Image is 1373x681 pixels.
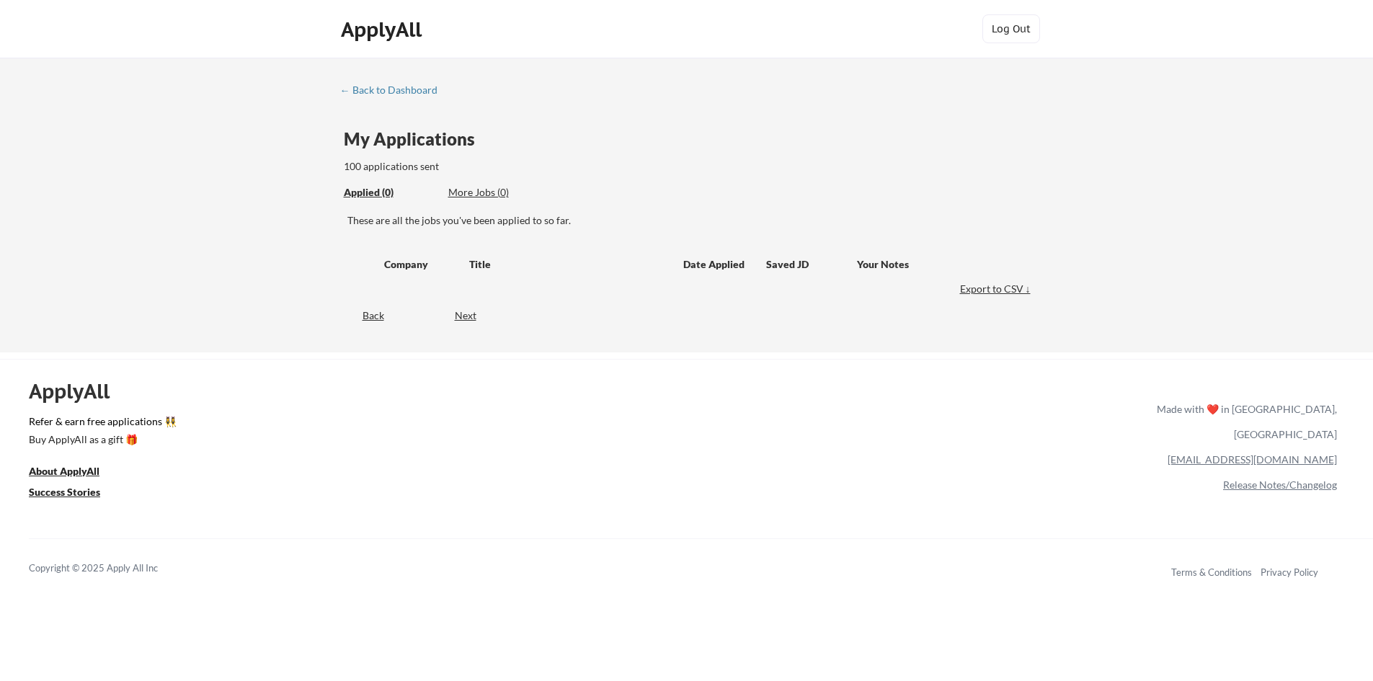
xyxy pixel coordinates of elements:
[344,185,437,200] div: These are all the jobs you've been applied to so far.
[29,465,99,477] u: About ApplyAll
[29,435,173,445] div: Buy ApplyAll as a gift 🎁
[29,486,100,498] u: Success Stories
[455,308,493,323] div: Next
[29,432,173,450] a: Buy ApplyAll as a gift 🎁
[469,257,670,272] div: Title
[341,17,426,42] div: ApplyAll
[29,417,856,432] a: Refer & earn free applications 👯‍♀️
[344,130,486,148] div: My Applications
[1171,566,1252,578] a: Terms & Conditions
[29,379,126,404] div: ApplyAll
[683,257,747,272] div: Date Applied
[982,14,1040,43] button: Log Out
[384,257,456,272] div: Company
[448,185,554,200] div: More Jobs (0)
[29,463,120,481] a: About ApplyAll
[344,159,623,174] div: 100 applications sent
[448,185,554,200] div: These are job applications we think you'd be a good fit for, but couldn't apply you to automatica...
[1223,479,1337,491] a: Release Notes/Changelog
[340,308,384,323] div: Back
[960,282,1034,296] div: Export to CSV ↓
[766,251,857,277] div: Saved JD
[1168,453,1337,466] a: [EMAIL_ADDRESS][DOMAIN_NAME]
[1151,396,1337,447] div: Made with ❤️ in [GEOGRAPHIC_DATA], [GEOGRAPHIC_DATA]
[340,85,448,95] div: ← Back to Dashboard
[347,213,1034,228] div: These are all the jobs you've been applied to so far.
[29,561,195,576] div: Copyright © 2025 Apply All Inc
[344,185,437,200] div: Applied (0)
[857,257,1021,272] div: Your Notes
[1261,566,1318,578] a: Privacy Policy
[29,484,120,502] a: Success Stories
[340,84,448,99] a: ← Back to Dashboard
